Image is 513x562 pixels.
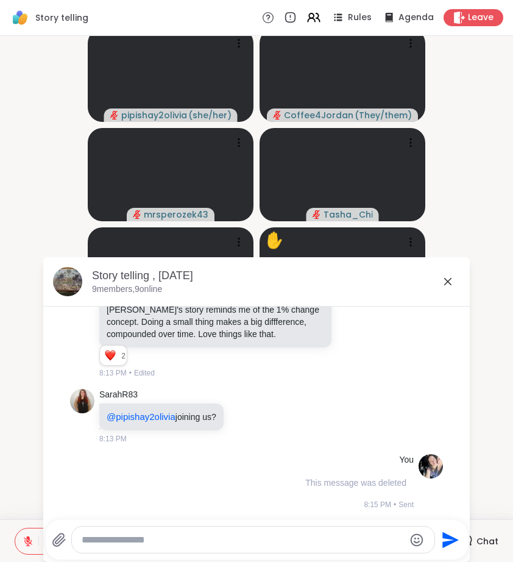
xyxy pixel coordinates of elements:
[133,210,141,219] span: audio-muted
[284,109,353,121] span: Coffee4Jordan
[364,499,391,510] span: 8:15 PM
[273,111,281,119] span: audio-muted
[70,389,94,413] img: https://sharewell-space-live.sfo3.digitaloceanspaces.com/user-generated/ad949235-6f32-41e6-8b9f-9...
[99,368,127,379] span: 8:13 PM
[476,535,498,547] span: Chat
[399,454,414,466] h4: You
[134,368,155,379] span: Edited
[92,283,162,296] p: 9 members, 9 online
[188,109,232,121] span: ( she/her )
[264,229,284,252] div: ✋
[305,478,406,488] span: This message was deleted
[92,268,460,283] div: Story telling , [DATE]
[144,208,208,221] span: mrsperozek43
[35,12,88,24] span: Story telling
[53,267,82,296] img: Story telling , Sep 14
[348,12,372,24] span: Rules
[129,368,132,379] span: •
[107,411,175,422] span: @pipishay2olivia
[100,346,121,365] div: Reaction list
[99,433,127,444] span: 8:13 PM
[394,499,396,510] span: •
[419,454,443,478] img: https://sharewell-space-live.sfo3.digitaloceanspaces.com/user-generated/d00611f7-7241-4821-a0f6-1...
[324,208,373,221] span: Tasha_Chi
[110,111,119,119] span: audio-muted
[398,499,414,510] span: Sent
[107,411,216,423] p: joining us?
[99,389,138,401] a: SarahR83
[10,7,30,28] img: ShareWell Logomark
[313,210,321,219] span: audio-muted
[468,12,494,24] span: Leave
[121,350,127,361] span: 2
[398,12,434,24] span: Agenda
[107,304,324,340] p: [PERSON_NAME]'s story reminds me of the 1% change concept. Doing a small thing makes a big difffe...
[355,109,412,121] span: ( They/them )
[121,109,187,121] span: pipishay2olivia
[104,350,116,360] button: Reactions: love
